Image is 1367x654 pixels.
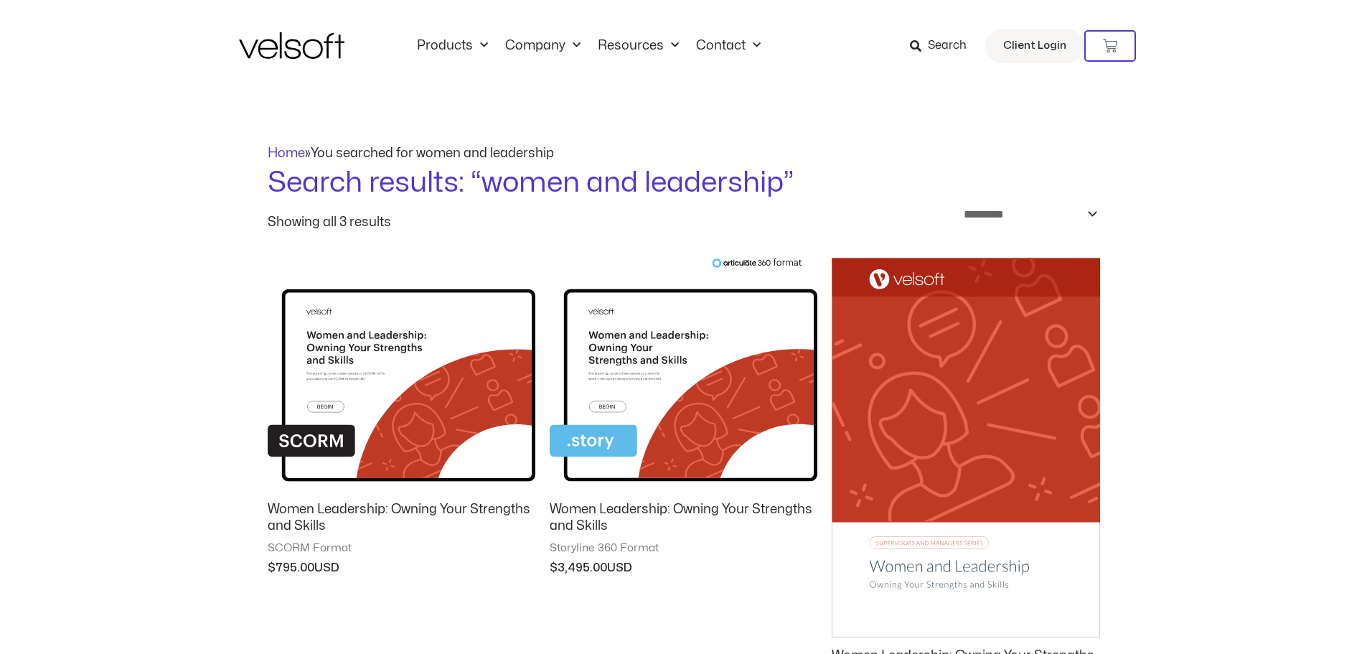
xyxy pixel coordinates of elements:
span: » [268,147,554,159]
select: Shop order [954,203,1100,225]
a: Client Login [985,29,1084,63]
span: Client Login [1003,37,1066,55]
a: Women Leadership: Owning Your Strengths and Skills [268,501,535,541]
img: Velsoft Training Materials [239,32,344,59]
a: ResourcesMenu Toggle [589,38,687,54]
a: ProductsMenu Toggle [408,38,497,54]
p: Showing all 3 results [268,216,391,229]
a: Home [268,147,305,159]
a: ContactMenu Toggle [687,38,769,54]
img: Women Leadership: Owning Your Strengths and Skills [550,258,817,491]
span: You searched for women and leadership [311,147,554,159]
span: Storyline 360 Format [550,541,817,556]
span: $ [550,562,558,574]
h1: Search results: “women and leadership” [268,163,1100,203]
img: Women Leadership: Owning Your Strengths and Skills [268,258,535,491]
a: CompanyMenu Toggle [497,38,589,54]
bdi: 795.00 [268,562,314,574]
a: Search [910,34,977,58]
bdi: 3,495.00 [550,562,607,574]
span: $ [268,562,276,574]
span: Search [928,37,967,55]
a: Women Leadership: Owning Your Strengths and Skills [550,501,817,541]
h2: Women Leadership: Owning Your Strengths and Skills [550,501,817,535]
span: SCORM Format [268,541,535,556]
h2: Women Leadership: Owning Your Strengths and Skills [268,501,535,535]
nav: Menu [408,38,769,54]
img: Women Leadership: Owning Your Strengths and Skills [832,258,1099,638]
